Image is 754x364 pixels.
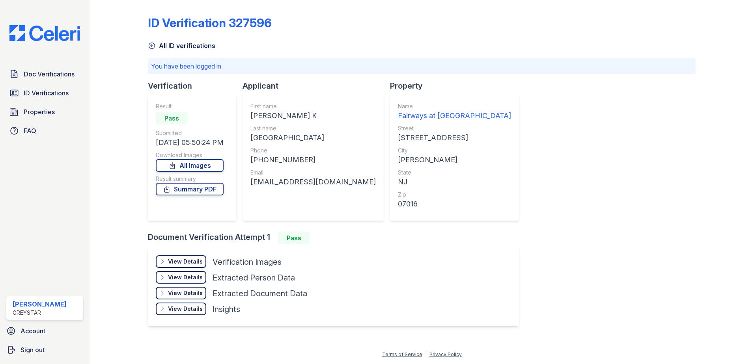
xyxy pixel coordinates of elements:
div: [EMAIL_ADDRESS][DOMAIN_NAME] [250,176,376,188]
div: Phone [250,147,376,154]
div: [PERSON_NAME] K [250,110,376,121]
span: Doc Verifications [24,69,75,79]
div: Verification [148,80,243,91]
a: Account [3,323,86,339]
div: View Details [168,305,203,313]
div: Greystar [13,309,67,317]
div: Street [398,124,511,132]
div: [GEOGRAPHIC_DATA] [250,132,376,143]
div: Insights [213,304,240,315]
div: View Details [168,289,203,297]
div: [STREET_ADDRESS] [398,132,511,143]
div: View Details [168,258,203,266]
div: City [398,147,511,154]
div: [PERSON_NAME] [398,154,511,165]
a: Properties [6,104,83,120]
div: NJ [398,176,511,188]
span: ID Verifications [24,88,69,98]
span: Properties [24,107,55,117]
div: [PHONE_NUMBER] [250,154,376,165]
a: Summary PDF [156,183,224,195]
div: Submitted [156,129,224,137]
div: Pass [156,112,187,124]
div: Verification Images [213,256,282,267]
div: ID Verification 327596 [148,16,272,30]
img: CE_Logo_Blue-a8612792a0a2168367f1c8372b55b34899dd931a85d93a1a3d3e32e68fde9ad4.png [3,25,86,41]
div: State [398,169,511,176]
a: Name Fairways at [GEOGRAPHIC_DATA] [398,102,511,121]
a: Terms of Service [382,351,422,357]
div: [PERSON_NAME] [13,299,67,309]
div: Document Verification Attempt 1 [148,232,525,244]
a: All Images [156,159,224,172]
div: Extracted Document Data [213,288,307,299]
span: Sign out [21,345,45,355]
div: First name [250,102,376,110]
div: 07016 [398,199,511,210]
span: FAQ [24,126,36,136]
div: Name [398,102,511,110]
div: | [425,351,427,357]
a: Doc Verifications [6,66,83,82]
div: Extracted Person Data [213,272,295,283]
div: Pass [278,232,310,244]
div: Property [390,80,525,91]
a: FAQ [6,123,83,139]
a: ID Verifications [6,85,83,101]
div: Result summary [156,175,224,183]
div: Result [156,102,224,110]
div: Applicant [243,80,390,91]
div: Download Images [156,151,224,159]
div: Zip [398,191,511,199]
p: You have been logged in [151,61,692,71]
a: Privacy Policy [429,351,462,357]
span: Account [21,326,45,336]
div: [DATE] 05:50:24 PM [156,137,224,148]
a: All ID verifications [148,41,215,50]
a: Sign out [3,342,86,358]
div: Last name [250,124,376,132]
div: Fairways at [GEOGRAPHIC_DATA] [398,110,511,121]
div: Email [250,169,376,176]
div: View Details [168,273,203,281]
